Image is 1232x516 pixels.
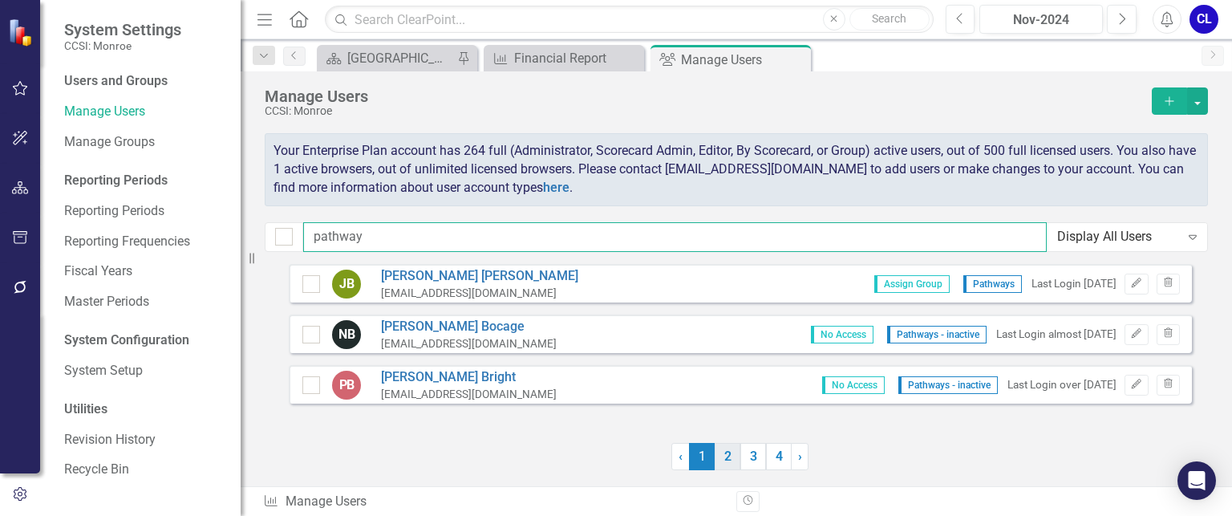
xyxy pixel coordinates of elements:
[303,222,1047,252] input: Filter Users...
[766,443,792,470] a: 4
[347,48,453,68] div: [GEOGRAPHIC_DATA]
[8,18,36,47] img: ClearPoint Strategy
[381,318,557,336] a: [PERSON_NAME] Bocage
[64,400,225,419] div: Utilities
[514,48,640,68] div: Financial Report
[64,20,181,39] span: System Settings
[64,293,225,311] a: Master Periods
[64,39,181,52] small: CCSI: Monroe
[64,431,225,449] a: Revision History
[849,8,930,30] button: Search
[1189,5,1218,34] button: CL
[872,12,906,25] span: Search
[274,143,1196,195] span: Your Enterprise Plan account has 264 full (Administrator, Scorecard Admin, Editor, By Scorecard, ...
[64,461,225,479] a: Recycle Bin
[265,87,1144,105] div: Manage Users
[381,387,557,402] div: [EMAIL_ADDRESS][DOMAIN_NAME]
[332,270,361,299] div: JB
[381,267,578,286] a: [PERSON_NAME] [PERSON_NAME]
[381,368,557,387] a: [PERSON_NAME] Bright
[1031,276,1116,291] div: Last Login [DATE]
[1057,228,1180,246] div: Display All Users
[381,336,557,351] div: [EMAIL_ADDRESS][DOMAIN_NAME]
[332,320,361,349] div: NB
[874,275,950,293] span: Assign Group
[689,443,715,470] span: 1
[263,493,724,511] div: Manage Users
[985,10,1097,30] div: Nov-2024
[679,449,683,464] span: ‹
[64,202,225,221] a: Reporting Periods
[64,103,225,121] a: Manage Users
[798,449,802,464] span: ›
[887,326,987,343] span: Pathways - inactive
[543,180,569,195] a: here
[64,233,225,251] a: Reporting Frequencies
[64,331,225,350] div: System Configuration
[321,48,453,68] a: [GEOGRAPHIC_DATA]
[898,376,998,394] span: Pathways - inactive
[979,5,1103,34] button: Nov-2024
[811,326,873,343] span: No Access
[64,133,225,152] a: Manage Groups
[381,286,578,301] div: [EMAIL_ADDRESS][DOMAIN_NAME]
[715,443,740,470] a: 2
[325,6,933,34] input: Search ClearPoint...
[64,362,225,380] a: System Setup
[1007,377,1116,392] div: Last Login over [DATE]
[64,262,225,281] a: Fiscal Years
[1177,461,1216,500] div: Open Intercom Messenger
[64,172,225,190] div: Reporting Periods
[488,48,640,68] a: Financial Report
[332,371,361,400] div: PB
[64,72,225,91] div: Users and Groups
[822,376,885,394] span: No Access
[681,50,807,70] div: Manage Users
[740,443,766,470] a: 3
[996,327,1116,342] div: Last Login almost [DATE]
[963,275,1022,293] span: Pathways
[265,105,1144,117] div: CCSI: Monroe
